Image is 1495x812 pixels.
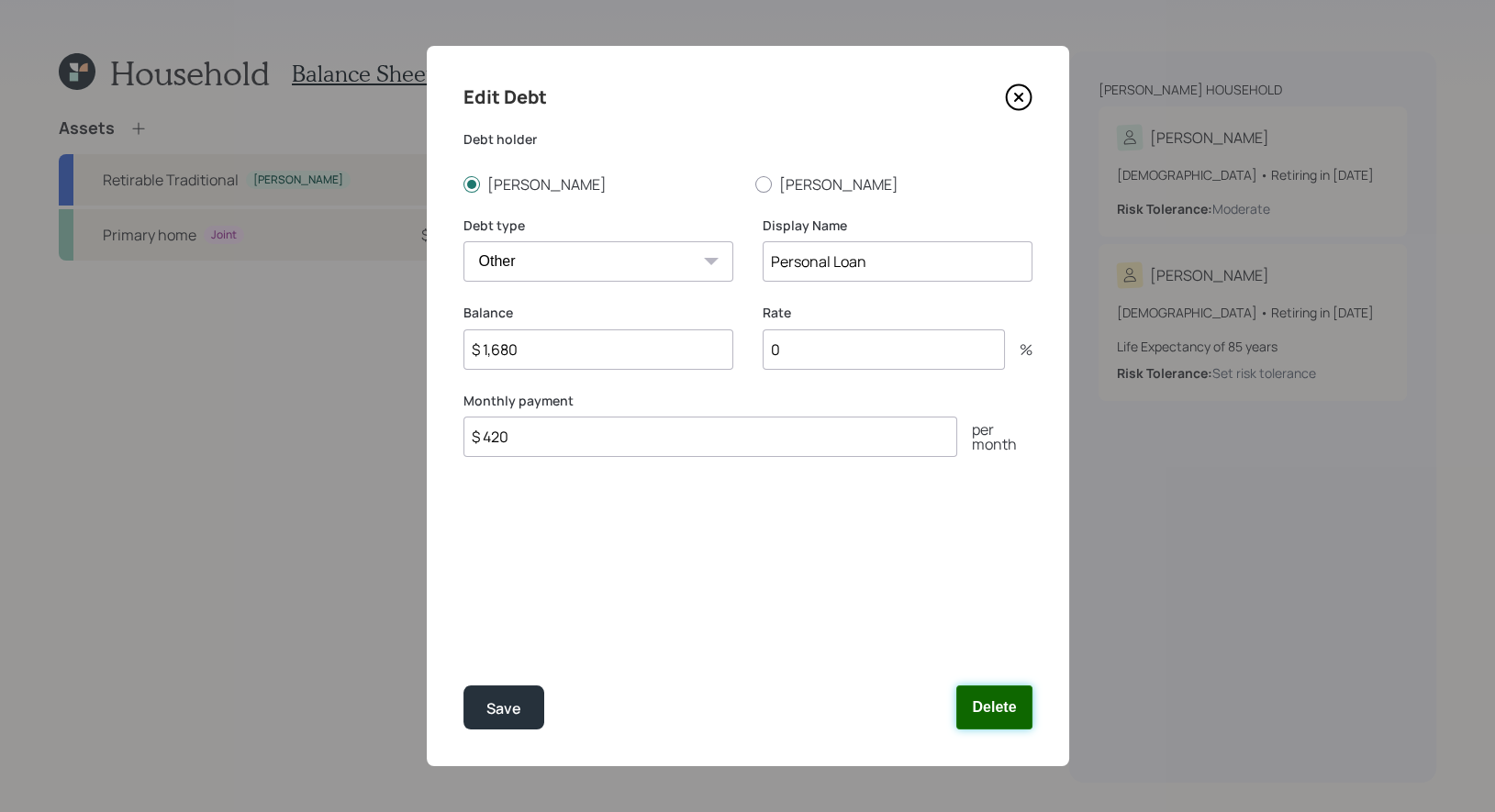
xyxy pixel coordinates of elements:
label: Debt holder [463,130,1032,149]
div: per month [957,422,1032,451]
label: Rate [763,304,1032,322]
div: Save [486,696,521,721]
button: Save [463,685,544,729]
button: Delete [956,685,1032,729]
label: [PERSON_NAME] [463,174,741,195]
label: Debt type [463,217,733,235]
h4: Edit Debt [463,83,547,112]
label: [PERSON_NAME] [755,174,1032,195]
label: Display Name [763,217,1032,235]
div: % [1005,342,1032,357]
label: Monthly payment [463,392,1032,410]
label: Balance [463,304,733,322]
